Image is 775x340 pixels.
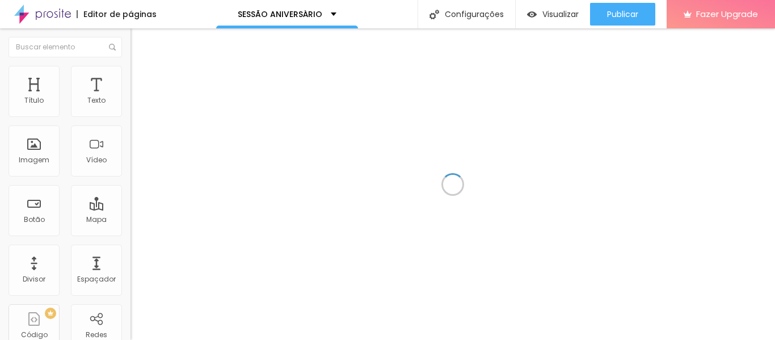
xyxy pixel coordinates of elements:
p: SESSÃO ANIVERSÁRIO [238,10,322,18]
span: Fazer Upgrade [696,9,758,19]
div: Imagem [19,156,49,164]
img: view-1.svg [527,10,537,19]
div: Botão [24,216,45,224]
span: Publicar [607,10,638,19]
div: Espaçador [77,275,116,283]
div: Vídeo [86,156,107,164]
div: Editor de páginas [77,10,157,18]
span: Visualizar [542,10,579,19]
div: Mapa [86,216,107,224]
button: Publicar [590,3,655,26]
button: Visualizar [516,3,590,26]
div: Título [24,96,44,104]
img: Icone [109,44,116,51]
input: Buscar elemento [9,37,122,57]
div: Divisor [23,275,45,283]
div: Texto [87,96,106,104]
img: Icone [429,10,439,19]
